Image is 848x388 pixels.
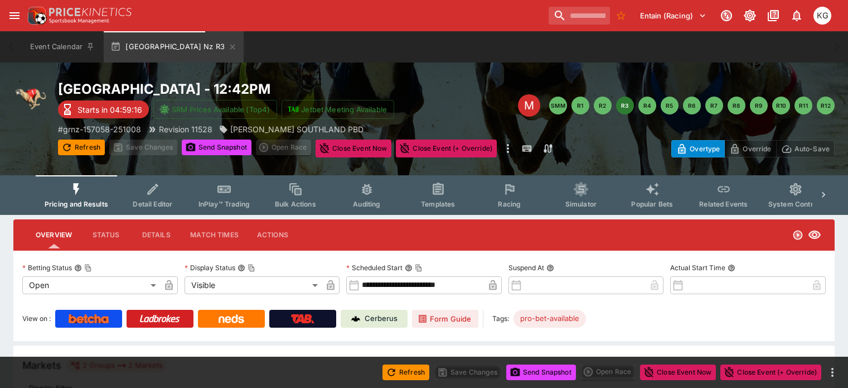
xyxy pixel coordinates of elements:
[506,365,576,380] button: Send Snapshot
[772,97,790,114] button: R10
[230,123,364,135] p: [PERSON_NAME] SOUTHLAND PBD
[353,200,380,208] span: Auditing
[792,229,803,241] svg: Open
[549,7,610,25] input: search
[49,18,109,23] img: Sportsbook Management
[768,200,823,208] span: System Controls
[316,140,391,157] button: Close Event Now
[139,314,180,323] img: Ladbrokes
[58,123,141,135] p: Copy To Clipboard
[131,222,181,248] button: Details
[565,200,597,208] span: Simulator
[25,4,47,27] img: PriceKinetics Logo
[612,7,630,25] button: No Bookmarks
[813,7,831,25] div: Kevin Gutschlag
[198,200,250,208] span: InPlay™ Trading
[4,6,25,26] button: open drawer
[728,97,745,114] button: R8
[346,263,403,272] p: Scheduled Start
[826,366,839,379] button: more
[365,313,398,324] p: Cerberus
[571,97,589,114] button: R1
[633,7,713,25] button: Select Tenant
[728,264,735,272] button: Actual Start Time
[36,175,812,215] div: Event type filters
[808,228,821,242] svg: Visible
[794,97,812,114] button: R11
[351,314,360,323] img: Cerberus
[58,80,511,98] h2: Copy To Clipboard
[219,314,244,323] img: Neds
[638,97,656,114] button: R4
[84,264,92,272] button: Copy To Clipboard
[74,264,82,272] button: Betting StatusCopy To Clipboard
[671,140,725,157] button: Overtype
[153,100,277,119] button: SRM Prices Available (Top4)
[133,200,172,208] span: Detail Editor
[421,200,455,208] span: Templates
[498,200,521,208] span: Racing
[396,140,497,157] button: Close Event (+ Override)
[508,263,544,272] p: Suspend At
[412,310,478,328] a: Form Guide
[341,310,408,328] a: Cerberus
[405,264,413,272] button: Scheduled StartCopy To Clipboard
[185,276,322,294] div: Visible
[580,364,636,380] div: split button
[501,140,515,157] button: more
[27,222,81,248] button: Overview
[291,314,314,323] img: TabNZ
[518,94,540,117] div: Edit Meeting
[219,123,364,135] div: MR WHIPPY SOUTHLAND PBD
[45,200,108,208] span: Pricing and Results
[69,314,109,323] img: Betcha
[683,97,701,114] button: R6
[288,104,299,115] img: jetbet-logo.svg
[49,8,132,16] img: PriceKinetics
[22,310,51,328] label: View on :
[22,276,160,294] div: Open
[716,6,736,26] button: Connected to PK
[513,310,586,328] div: Betting Target: cerberus
[256,140,311,155] div: split button
[743,143,771,155] p: Override
[159,123,212,135] p: Revision 11528
[810,3,835,28] button: Kevin Gutschlag
[616,97,634,114] button: R3
[549,97,567,114] button: SMM
[185,263,235,272] p: Display Status
[661,97,679,114] button: R5
[690,143,720,155] p: Overtype
[282,100,394,119] button: Jetbet Meeting Available
[13,80,49,116] img: greyhound_racing.png
[817,97,835,114] button: R12
[22,263,72,272] p: Betting Status
[794,143,830,155] p: Auto-Save
[776,140,835,157] button: Auto-Save
[705,97,723,114] button: R7
[671,140,835,157] div: Start From
[248,264,255,272] button: Copy To Clipboard
[238,264,245,272] button: Display StatusCopy To Clipboard
[670,263,725,272] p: Actual Start Time
[248,222,298,248] button: Actions
[546,264,554,272] button: Suspend At
[81,222,131,248] button: Status
[740,6,760,26] button: Toggle light/dark mode
[23,31,101,63] button: Event Calendar
[382,365,429,380] button: Refresh
[182,140,251,155] button: Send Snapshot
[58,140,105,155] button: Refresh
[275,200,316,208] span: Bulk Actions
[104,31,244,63] button: [GEOGRAPHIC_DATA] Nz R3
[750,97,768,114] button: R9
[720,365,821,380] button: Close Event (+ Override)
[549,97,835,114] nav: pagination navigation
[763,6,783,26] button: Documentation
[492,310,509,328] label: Tags:
[631,200,673,208] span: Popular Bets
[77,104,142,116] p: Starts in 04:59:16
[787,6,807,26] button: Notifications
[699,200,748,208] span: Related Events
[513,313,586,324] span: pro-bet-available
